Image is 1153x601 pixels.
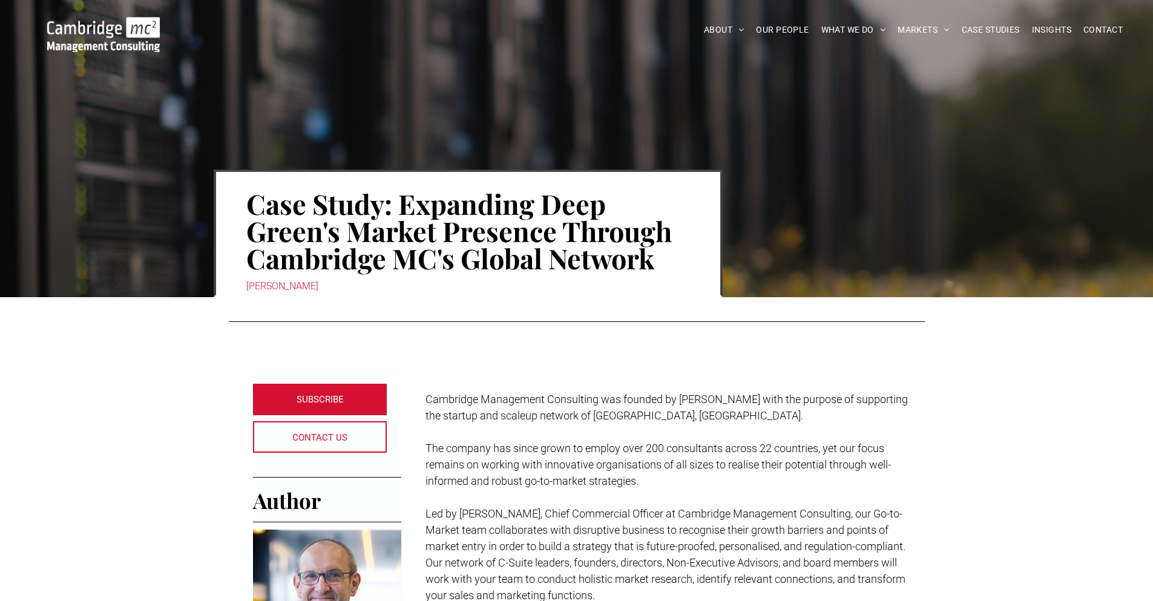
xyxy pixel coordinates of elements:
a: INSIGHTS [1026,21,1077,39]
a: CONTACT US [253,421,387,453]
span: The company has since grown to employ over 200 consultants across 22 countries, yet our focus rem... [425,442,891,487]
div: [PERSON_NAME] [246,278,690,295]
h1: Case Study: Expanding Deep Green's Market Presence Through Cambridge MC's Global Network [246,189,690,273]
a: CASE STUDIES [956,21,1026,39]
span: Cambridge Management Consulting was founded by [PERSON_NAME] with the purpose of supporting the s... [425,393,908,422]
span: SUBSCRIBE [297,384,344,415]
a: WHAT WE DO [815,21,892,39]
img: Go to Homepage [47,17,160,52]
a: MARKETS [892,21,955,39]
span: Author [253,486,321,514]
a: SUBSCRIBE [253,384,387,415]
a: CONTACT [1077,21,1129,39]
a: ABOUT [698,21,751,39]
span: CONTACT US [292,422,347,453]
a: OUR PEOPLE [750,21,815,39]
